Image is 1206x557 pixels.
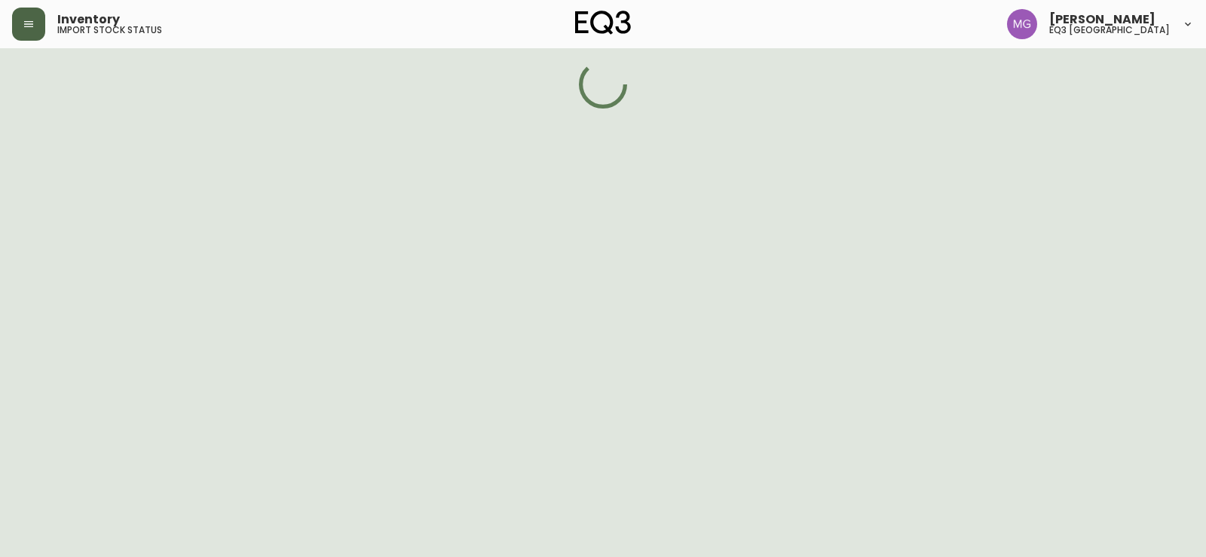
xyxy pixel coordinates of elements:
h5: import stock status [57,26,162,35]
span: Inventory [57,14,120,26]
h5: eq3 [GEOGRAPHIC_DATA] [1049,26,1170,35]
span: [PERSON_NAME] [1049,14,1155,26]
img: de8837be2a95cd31bb7c9ae23fe16153 [1007,9,1037,39]
img: logo [575,11,631,35]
